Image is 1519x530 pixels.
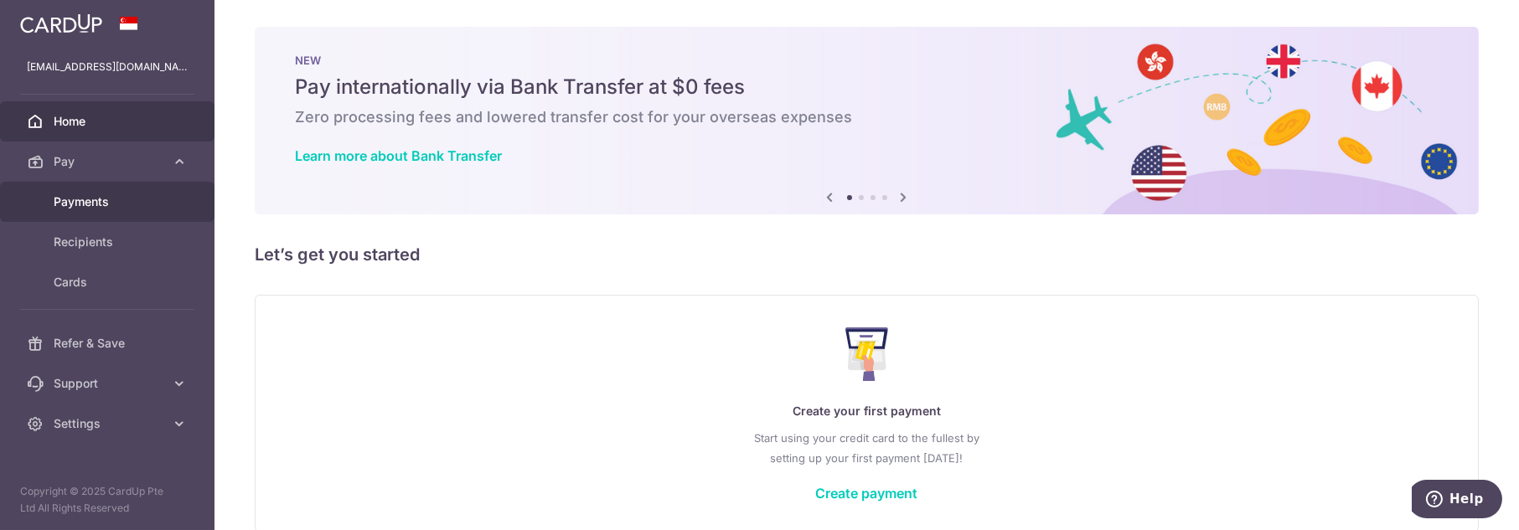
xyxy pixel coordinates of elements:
span: Payments [54,193,164,210]
span: Pay [54,153,164,170]
p: Create your first payment [289,401,1444,421]
img: CardUp [20,13,102,33]
a: Create payment [816,485,918,502]
span: Recipients [54,234,164,250]
p: [EMAIL_ADDRESS][DOMAIN_NAME] [27,59,188,75]
span: Refer & Save [54,335,164,352]
span: Settings [54,415,164,432]
h6: Zero processing fees and lowered transfer cost for your overseas expenses [295,107,1439,127]
img: Bank transfer banner [255,27,1479,214]
img: Make Payment [845,327,888,381]
span: Cards [54,274,164,291]
h5: Let’s get you started [255,241,1479,268]
p: Start using your credit card to the fullest by setting up your first payment [DATE]! [289,428,1444,468]
a: Learn more about Bank Transfer [295,147,502,164]
h5: Pay internationally via Bank Transfer at $0 fees [295,74,1439,100]
span: Home [54,113,164,130]
p: NEW [295,54,1439,67]
iframe: Opens a widget where you can find more information [1412,480,1502,522]
span: Support [54,375,164,392]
